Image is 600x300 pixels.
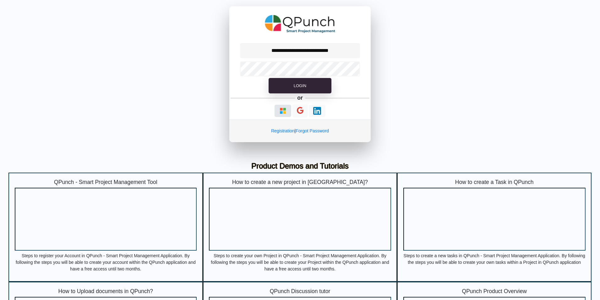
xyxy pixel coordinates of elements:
[13,162,587,171] h3: Product Demos and Tutorials
[403,179,586,186] h5: How to create a Task in QPunch
[209,179,391,186] h5: How to create a new project in [GEOGRAPHIC_DATA]?
[229,119,371,142] div: |
[209,253,391,271] p: Steps to create your own Project in QPunch - Smart Project Management Application. By following t...
[292,104,308,117] button: Continue With Google
[294,83,306,88] span: Login
[313,107,321,115] img: Loading...
[403,288,586,295] h5: QPunch Product Overview
[15,253,197,271] p: Steps to register your Account in QPunch - Smart Project Management Application. By following the...
[279,107,287,115] img: Loading...
[296,128,329,133] a: Forgot Password
[296,93,304,102] h5: or
[209,288,391,295] h5: QPunch Discussion tutor
[15,179,197,186] h5: QPunch - Smart Project Management Tool
[265,13,335,35] img: QPunch
[403,253,586,271] p: Steps to create a new tasks in QPunch - Smart Project Management Application. By following the st...
[275,105,291,117] button: Continue With Microsoft Azure
[15,288,197,295] h5: How to Upload documents in QPunch?
[271,128,295,133] a: Registration
[269,78,331,94] button: Login
[309,105,325,117] button: Continue With LinkedIn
